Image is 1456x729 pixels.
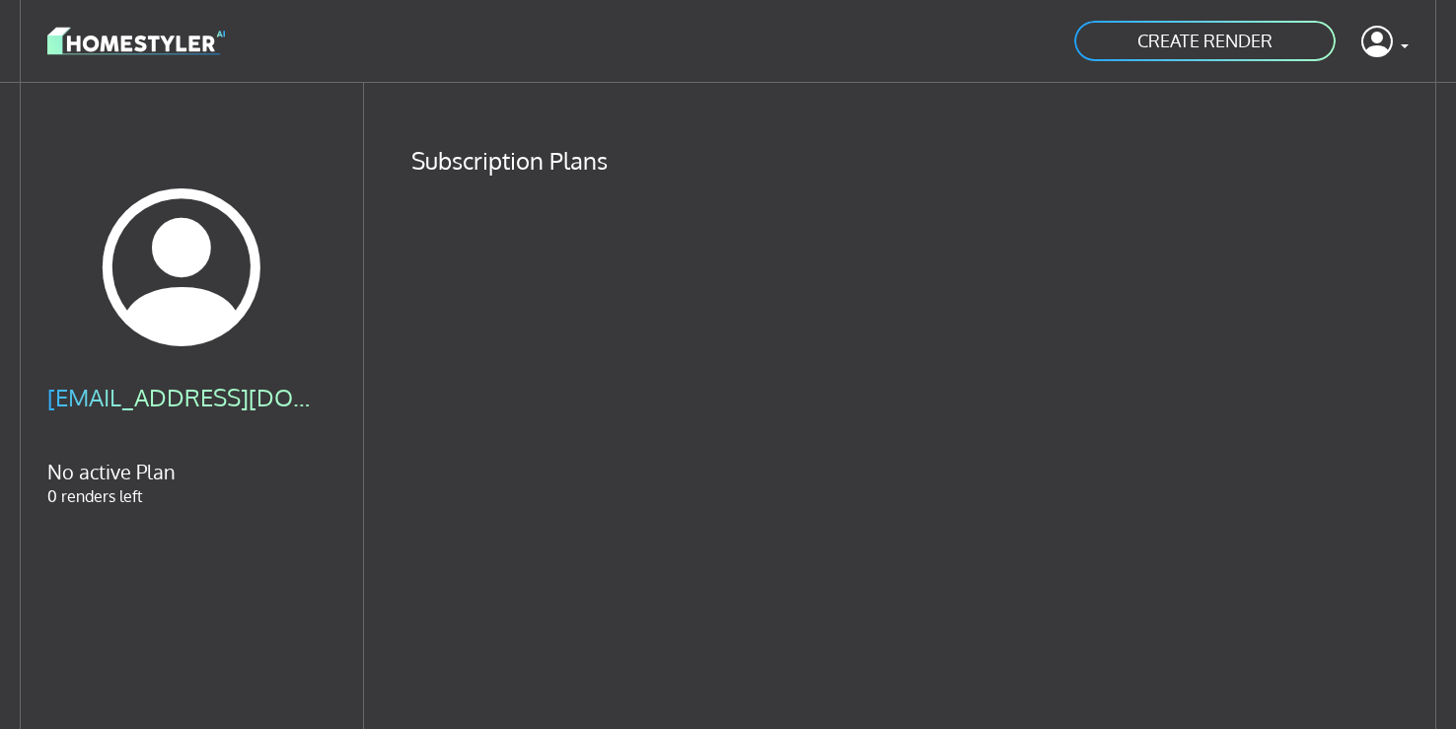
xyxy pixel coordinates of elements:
[47,383,316,412] h4: [EMAIL_ADDRESS][DOMAIN_NAME]
[411,146,1409,176] h4: Subscription Plans
[47,24,225,58] img: logo-3de290ba35641baa71223ecac5eacb59cb85b4c7fdf211dc9aaecaaee71ea2f8.svg
[47,383,316,508] div: 0 renders left
[1072,19,1338,63] a: CREATE RENDER
[47,460,316,484] h5: No active Plan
